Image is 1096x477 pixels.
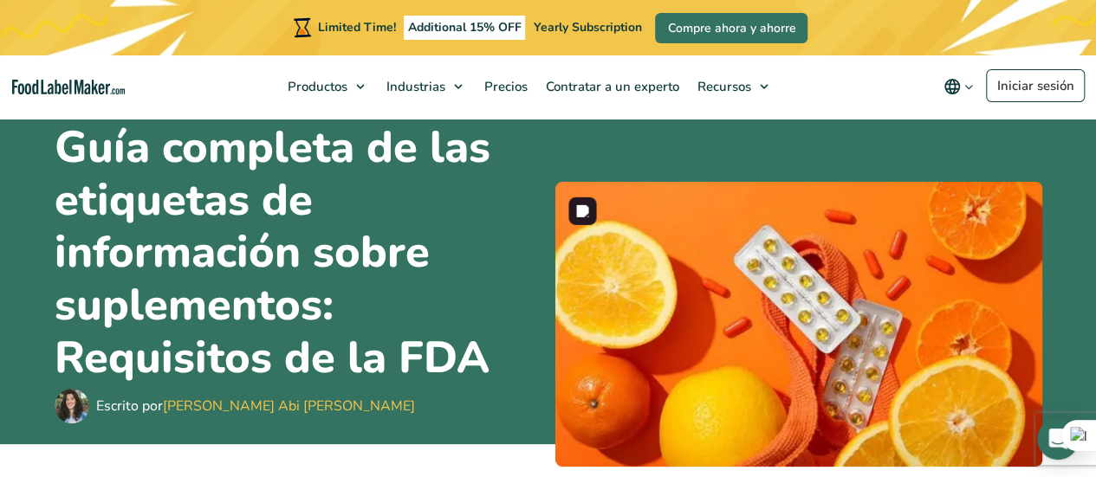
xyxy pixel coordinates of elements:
[96,396,415,416] div: Escrito por
[378,55,471,118] a: Industrias
[533,19,641,35] span: Yearly Subscription
[541,78,681,95] span: Contratar a un experto
[279,55,373,118] a: Productos
[1037,418,1079,460] div: Open Intercom Messenger
[476,55,533,118] a: Precios
[537,55,684,118] a: Contratar a un experto
[689,55,777,118] a: Recursos
[404,16,526,40] span: Additional 15% OFF
[381,78,447,95] span: Industrias
[318,19,396,35] span: Limited Time!
[55,389,89,423] img: Maria Abi Hanna - Etiquetadora de alimentos
[479,78,529,95] span: Precios
[163,396,415,416] a: [PERSON_NAME] Abi [PERSON_NAME]
[282,78,349,95] span: Productos
[55,122,542,385] h1: Guía completa de las etiquetas de información sobre suplementos: Requisitos de la FDA
[655,13,807,43] a: Compre ahora y ahorre
[692,78,753,95] span: Recursos
[986,69,1085,102] a: Iniciar sesión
